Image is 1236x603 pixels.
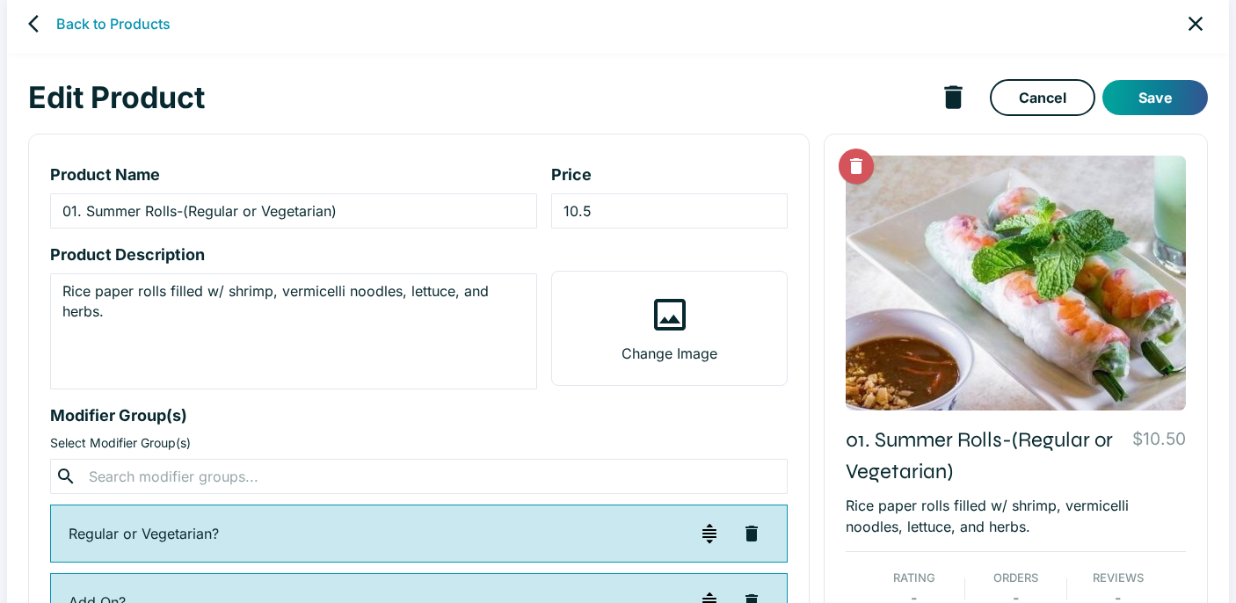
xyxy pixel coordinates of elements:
[893,570,935,587] p: Rating
[846,495,1186,537] p: Rice paper rolls filled w/ shrimp, vermicelli noodles, lettuce, and herbs.
[839,149,874,184] button: Delete Image
[990,79,1095,116] a: Cancel
[1102,80,1208,115] button: Save
[84,464,753,489] input: Search modifier groups...
[28,79,931,116] h1: Edit Product
[21,6,56,41] a: back
[50,434,788,452] p: Select Modifier Group(s)
[846,425,1125,488] p: 01. Summer Rolls-(Regular or Vegetarian)
[50,163,537,186] p: Product Name
[931,75,976,120] button: delete product
[551,193,788,229] input: product-price-input
[56,13,171,34] a: Back to Products
[1093,570,1144,587] p: Reviews
[62,281,525,382] textarea: product-description-input
[1132,426,1186,452] p: $10.50
[50,243,537,266] p: Product Description
[699,523,720,544] img: drag-handle-dark.svg
[622,343,717,364] p: Change Image
[551,163,788,186] p: Price
[50,403,788,427] p: Modifier Group(s)
[50,193,537,229] input: product-name-input
[1176,4,1215,43] a: close
[69,523,692,544] p: Regular or Vegetarian?
[993,570,1038,587] p: Orders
